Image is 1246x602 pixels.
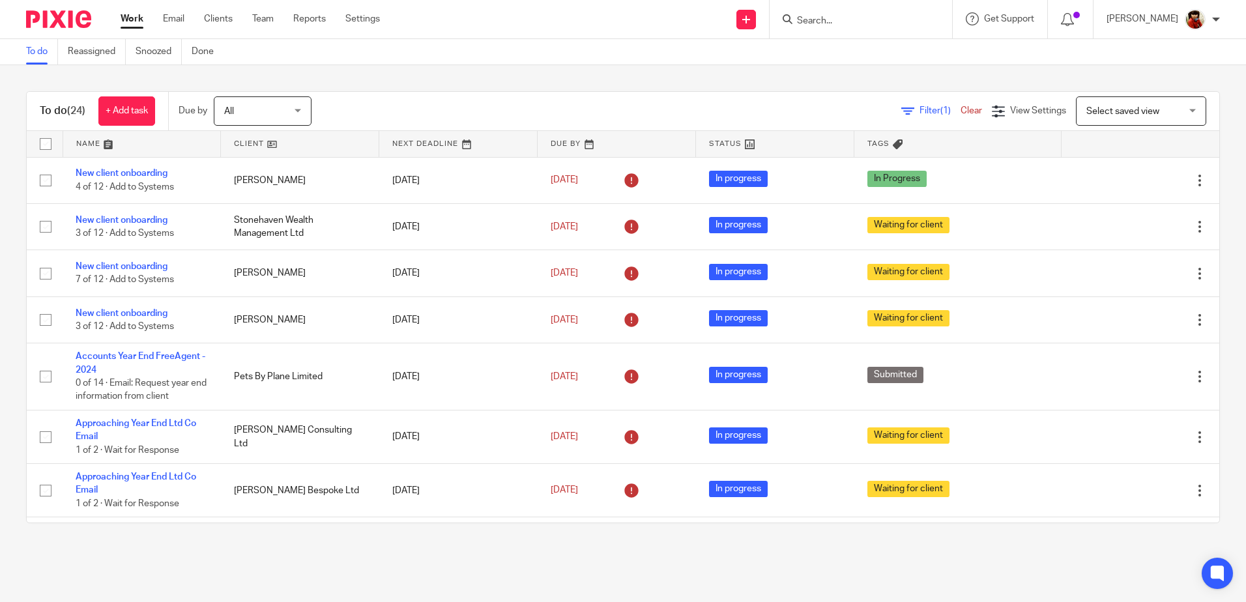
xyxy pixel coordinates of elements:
[40,104,85,118] h1: To do
[867,481,949,497] span: Waiting for client
[26,10,91,28] img: Pixie
[121,12,143,25] a: Work
[76,276,174,285] span: 7 of 12 · Add to Systems
[867,310,949,326] span: Waiting for client
[379,343,538,410] td: [DATE]
[961,106,982,115] a: Clear
[163,12,184,25] a: Email
[345,12,380,25] a: Settings
[192,39,224,64] a: Done
[709,481,768,497] span: In progress
[76,262,167,271] a: New client onboarding
[26,39,58,64] a: To do
[379,517,538,571] td: [DATE]
[867,367,923,383] span: Submitted
[867,264,949,280] span: Waiting for client
[1010,106,1066,115] span: View Settings
[221,343,379,410] td: Pets By Plane Limited
[709,427,768,444] span: In progress
[221,250,379,296] td: [PERSON_NAME]
[76,379,207,401] span: 0 of 14 · Email: Request year end information from client
[709,367,768,383] span: In progress
[984,14,1034,23] span: Get Support
[76,216,167,225] a: New client onboarding
[379,410,538,463] td: [DATE]
[76,309,167,318] a: New client onboarding
[76,322,174,331] span: 3 of 12 · Add to Systems
[709,217,768,233] span: In progress
[796,16,913,27] input: Search
[98,96,155,126] a: + Add task
[940,106,951,115] span: (1)
[76,499,179,508] span: 1 of 2 · Wait for Response
[221,410,379,463] td: [PERSON_NAME] Consulting Ltd
[551,432,578,441] span: [DATE]
[379,296,538,343] td: [DATE]
[76,446,179,455] span: 1 of 2 · Wait for Response
[379,464,538,517] td: [DATE]
[76,352,205,374] a: Accounts Year End FreeAgent - 2024
[76,472,196,494] a: Approaching Year End Ltd Co Email
[1185,9,1206,30] img: Phil%20Baby%20pictures%20(3).JPG
[76,229,174,238] span: 3 of 12 · Add to Systems
[379,203,538,250] td: [DATE]
[136,39,182,64] a: Snoozed
[709,310,768,326] span: In progress
[76,182,174,192] span: 4 of 12 · Add to Systems
[252,12,274,25] a: Team
[867,140,890,147] span: Tags
[709,171,768,187] span: In progress
[551,268,578,278] span: [DATE]
[867,171,927,187] span: In Progress
[221,296,379,343] td: [PERSON_NAME]
[867,217,949,233] span: Waiting for client
[221,157,379,203] td: [PERSON_NAME]
[204,12,233,25] a: Clients
[179,104,207,117] p: Due by
[1086,107,1159,116] span: Select saved view
[224,107,234,116] span: All
[221,203,379,250] td: Stonehaven Wealth Management Ltd
[551,176,578,185] span: [DATE]
[379,250,538,296] td: [DATE]
[709,264,768,280] span: In progress
[76,419,196,441] a: Approaching Year End Ltd Co Email
[67,106,85,116] span: (24)
[68,39,126,64] a: Reassigned
[920,106,961,115] span: Filter
[221,517,379,571] td: The Oxford Will Company Ltd
[379,157,538,203] td: [DATE]
[1107,12,1178,25] p: [PERSON_NAME]
[551,486,578,495] span: [DATE]
[551,222,578,231] span: [DATE]
[76,169,167,178] a: New client onboarding
[221,464,379,517] td: [PERSON_NAME] Bespoke Ltd
[867,427,949,444] span: Waiting for client
[551,315,578,324] span: [DATE]
[293,12,326,25] a: Reports
[551,372,578,381] span: [DATE]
